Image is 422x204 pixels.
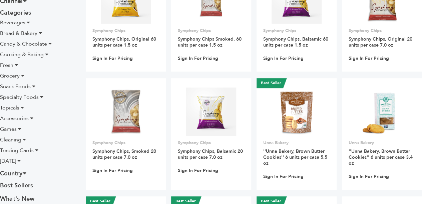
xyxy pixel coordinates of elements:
[109,88,142,135] img: Symphony Chips, Smoked 20 units per case 7.0 oz
[263,174,304,180] a: Sign In For Pricing
[273,88,321,136] img: ''Unna Bakery, Brown Butter Cookies'' 6 units per case 5.5 oz
[349,174,389,180] a: Sign In For Pricing
[92,148,156,160] a: Symphony Chips, Smoked 20 units per case 7.0 oz
[263,36,328,48] a: Symphony Chips, Balsamic 60 units per case 1.5 oz
[92,28,159,34] p: Symphony Chips
[186,88,237,135] img: Symphony Chips, Balsamic 20 units per case 7.0 oz
[349,56,389,62] a: Sign In For Pricing
[263,140,330,146] p: Unna Bakery
[263,28,330,34] p: Symphony Chips
[349,140,415,146] p: Unna Bakery
[178,36,242,48] a: Symphony Chips Smoked, 60 units per case 1.5 oz
[349,148,413,166] a: ''Unna Bakery, Brown Butter Cookies'' 6 units per case 3.4 oz
[349,28,415,34] p: Symphony Chips
[263,148,327,166] a: ''Unna Bakery, Brown Butter Cookies'' 6 units per case 5.5 oz
[358,88,406,136] img: ''Unna Bakery, Brown Butter Cookies'' 6 units per case 3.4 oz
[92,36,156,48] a: Symphony Chips, Original 60 units per case 1.5 oz
[92,168,133,174] a: Sign In For Pricing
[92,56,133,62] a: Sign In For Pricing
[178,56,218,62] a: Sign In For Pricing
[178,168,218,174] a: Sign In For Pricing
[92,140,159,146] p: Symphony Chips
[178,28,245,34] p: Symphony Chips
[178,148,243,160] a: Symphony Chips, Balsamic 20 units per case 7.0 oz
[349,36,412,48] a: Symphony Chips, Original 20 units per case 7.0 oz
[178,140,245,146] p: Symphony Chips
[263,56,304,62] a: Sign In For Pricing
